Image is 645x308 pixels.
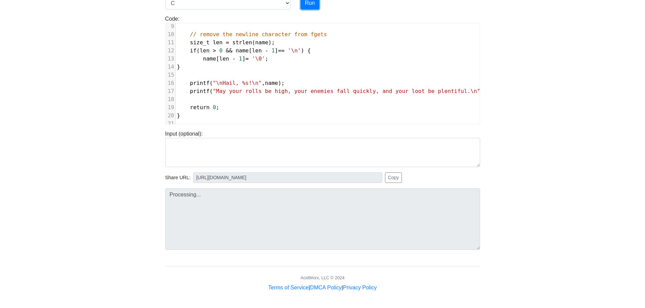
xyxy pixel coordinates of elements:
[343,285,377,290] a: Privacy Policy
[190,31,327,38] span: // remove the newline character from fgets
[239,55,242,62] span: 1
[245,55,249,62] span: =
[236,47,249,54] span: name
[213,80,262,86] span: "\nHail, %s!\n"
[177,39,275,46] span: ( );
[200,47,210,54] span: len
[300,275,344,281] div: AcidWorx, LLC © 2024
[177,47,311,54] span: ( [ ] ) {
[190,104,210,111] span: return
[213,104,216,111] span: 0
[166,30,175,39] div: 10
[232,39,252,46] span: strlen
[166,63,175,71] div: 14
[213,39,222,46] span: len
[177,88,487,94] span: ( );
[166,120,175,128] div: 21
[268,284,377,292] div: | |
[226,39,229,46] span: =
[255,39,268,46] span: name
[213,88,480,94] span: "May your rolls be high, your enemies fall quickly, and your loot be plentiful.\n"
[226,47,232,54] span: &&
[177,104,219,111] span: ;
[190,39,210,46] span: size_t
[265,80,278,86] span: name
[166,55,175,63] div: 13
[177,64,180,70] span: }
[166,79,175,87] div: 16
[160,130,485,167] div: Input (optional):
[177,55,268,62] span: [ ] ;
[160,15,485,124] div: Code:
[190,47,196,54] span: if
[203,55,216,62] span: name
[385,172,402,183] button: Copy
[166,39,175,47] div: 11
[232,55,236,62] span: -
[166,87,175,95] div: 17
[310,285,342,290] a: DMCA Policy
[265,47,268,54] span: -
[288,47,301,54] span: '\n'
[166,71,175,79] div: 15
[219,55,229,62] span: len
[166,22,175,30] div: 9
[166,47,175,55] div: 12
[213,47,216,54] span: >
[193,172,382,183] input: No share available yet
[272,47,275,54] span: 1
[166,103,175,112] div: 19
[165,174,191,182] span: Share URL:
[252,47,262,54] span: len
[177,112,180,119] span: }
[190,88,210,94] span: printf
[278,47,284,54] span: ==
[190,80,210,86] span: printf
[268,285,308,290] a: Terms of Service
[166,112,175,120] div: 20
[166,95,175,103] div: 18
[177,80,285,86] span: ( , );
[219,47,223,54] span: 0
[252,55,265,62] span: '\0'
